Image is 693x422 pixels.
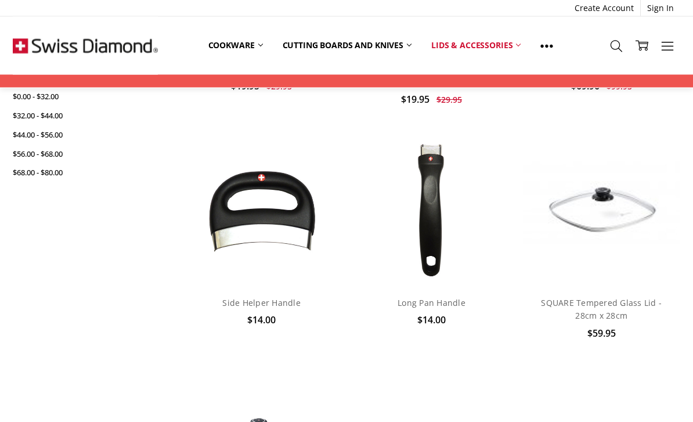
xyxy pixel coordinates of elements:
[13,126,170,145] a: $44.00 - $56.00
[421,33,530,58] a: Lids & Accessories
[197,131,326,288] img: Side Helper Handle
[13,164,170,183] a: $68.00 - $80.00
[398,298,465,309] a: Long Pan Handle
[222,298,301,309] a: Side Helper Handle
[247,314,276,327] span: $14.00
[13,88,170,107] a: $0.00 - $32.00
[367,131,496,288] img: Long Pan Handle
[530,33,563,59] a: Show All
[198,33,273,58] a: Cookware
[587,327,616,340] span: $59.95
[523,131,680,288] a: SQUARE Tempered Glass Lid - 28cm x 28cm
[541,298,662,322] a: SQUARE Tempered Glass Lid - 28cm x 28cm
[417,314,446,327] span: $14.00
[183,131,340,288] a: Side Helper Handle
[13,17,158,75] img: Free Shipping On Every Order
[353,131,510,288] a: Long Pan Handle
[401,93,429,106] span: $19.95
[273,33,422,58] a: Cutting boards and knives
[523,131,680,287] img: SQUARE Tempered Glass Lid - 28cm x 28cm
[13,107,170,126] a: $32.00 - $44.00
[436,95,462,106] span: $29.95
[13,145,170,164] a: $56.00 - $68.00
